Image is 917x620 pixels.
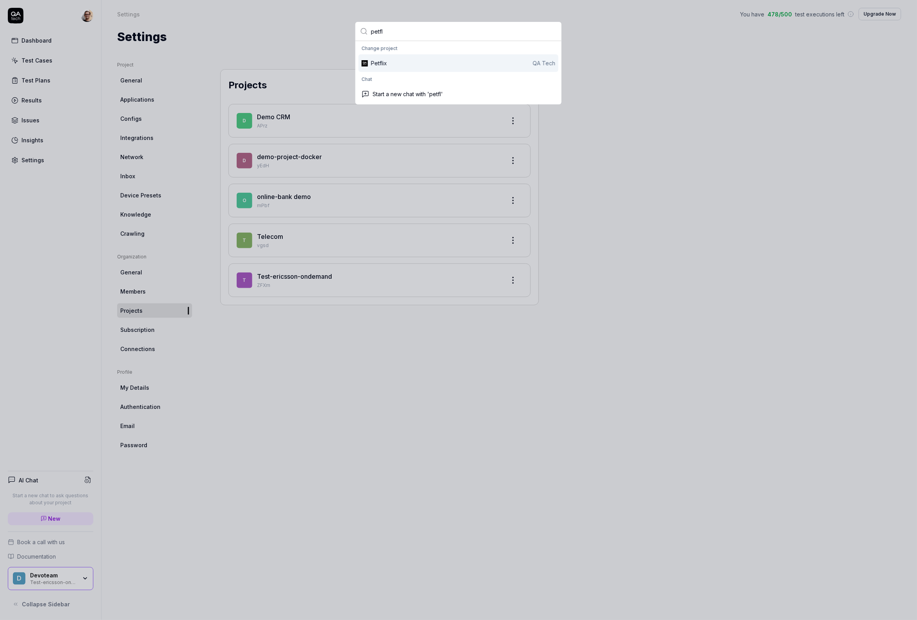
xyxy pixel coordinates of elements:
[359,43,558,54] div: Change project
[533,59,555,67] div: QA Tech
[359,73,558,85] div: Chat
[362,60,368,66] img: QA Tech
[371,59,387,67] div: Petflix
[355,41,562,104] div: Suggestions
[359,85,558,103] div: Start a new chat with 'petfl'
[371,22,557,41] input: Type a command or search...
